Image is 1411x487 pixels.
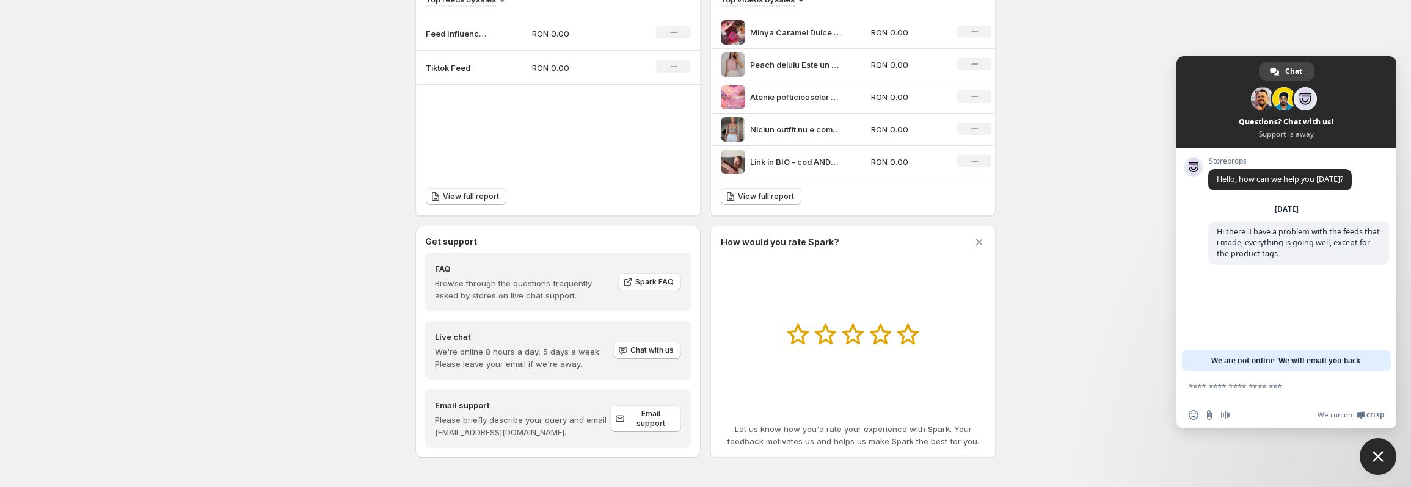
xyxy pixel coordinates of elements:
span: View full report [443,192,499,201]
span: Email support [627,409,674,428]
div: [DATE] [1275,206,1299,213]
span: Spark FAQ [635,277,674,287]
p: Minya Caramel Dulce by Paris Corner orioudh_ro Totul incepe cu un spectacol olfactiv irezistibil ... [750,26,842,38]
h4: Email support [435,399,610,411]
a: We run onCrisp [1318,410,1384,420]
p: RON 0.00 [532,27,619,40]
img: Atenie pofticioaselor de lux Minya Caramel Dulce de la Paris Corner nu e doar un parfum e o explo... [721,85,745,109]
span: Send a file [1205,410,1214,420]
p: RON 0.00 [871,91,943,103]
a: View full report [721,188,801,205]
p: Browse through the questions frequently asked by stores on live chat support. [435,277,610,301]
p: Tiktok Feed [426,62,487,74]
span: We are not online. We will email you back. [1211,350,1362,371]
p: We're online 8 hours a day, 5 days a week. Please leave your email if we're away. [435,345,612,370]
p: Link in BIO - cod ANDREEA10 pe orioudh_ro [750,156,842,168]
span: We run on [1318,410,1352,420]
span: Chat [1285,62,1302,81]
p: RON 0.00 [871,123,943,135]
p: Let us know how you'd rate your experience with Spark. Your feedback motivates us and helps us ma... [721,423,985,447]
button: Chat with us [613,342,681,359]
span: View full report [738,192,794,201]
img: Niciun outfit nu e complet fr parfumul perferat Caramel Pop de la Khadlaj e dulce i gurmand acel ... [721,117,745,142]
img: Minya Caramel Dulce by Paris Corner orioudh_ro Totul incepe cu un spectacol olfactiv irezistibil ... [721,20,745,45]
textarea: Compose your message... [1189,381,1357,392]
span: Insert an emoji [1189,410,1198,420]
p: Atenie pofticioaselor de lux Minya Caramel Dulce de la Paris Corner nu e doar un parfum e o explo... [750,91,842,103]
div: Close chat [1360,438,1396,475]
p: Feed Influenceri [426,27,487,40]
h3: Get support [425,236,477,248]
span: Hello, how can we help you [DATE]? [1217,174,1343,184]
img: Peach delulu Este un parfum arabesc care nu se joac te seduce din prima cu piersic guava i nectar... [721,52,745,77]
span: Hi there. I have a problem with the feeds that i made, everything is going well, except for the p... [1217,226,1380,259]
h3: How would you rate Spark? [721,236,839,248]
p: Peach delulu Este un parfum arabesc care nu se joac te seduce din prima cu piersic guava i nectar... [750,59,842,71]
div: Chat [1259,62,1314,81]
span: Chat with us [630,345,674,355]
span: Storeprops [1208,157,1352,165]
p: RON 0.00 [871,59,943,71]
p: RON 0.00 [871,26,943,38]
a: Email support [610,405,681,432]
img: Link in BIO - cod ANDREEA10 pe orioudh_ro [721,150,745,174]
p: RON 0.00 [871,156,943,168]
span: Crisp [1366,410,1384,420]
h4: Live chat [435,331,612,343]
p: RON 0.00 [532,62,619,74]
a: View full report [426,188,506,205]
p: Niciun outfit nu e complet fr parfumul perferat Caramel Pop de la Khadlaj e dulce i gurmand acel ... [750,123,842,135]
a: Spark FAQ [618,273,681,290]
h4: FAQ [435,262,610,275]
p: Please briefly describe your query and email [EMAIL_ADDRESS][DOMAIN_NAME]. [435,414,610,438]
span: Audio message [1220,410,1230,420]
